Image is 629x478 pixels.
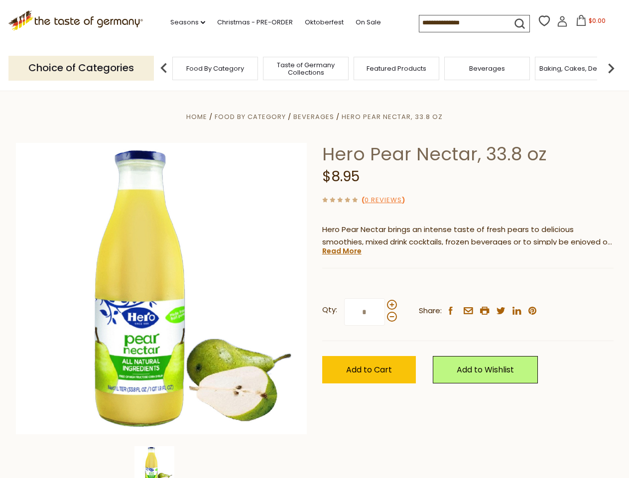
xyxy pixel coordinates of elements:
[154,58,174,78] img: previous arrow
[322,143,614,165] h1: Hero Pear Nectar, 33.8 oz
[419,305,442,317] span: Share:
[469,65,505,72] a: Beverages
[539,65,617,72] a: Baking, Cakes, Desserts
[356,17,381,28] a: On Sale
[186,65,244,72] a: Food By Category
[322,167,360,186] span: $8.95
[322,224,614,248] p: Hero Pear Nectar brings an intense taste of fresh pears to delicious smoothies, mixed drink cockt...
[170,17,205,28] a: Seasons
[322,246,362,256] a: Read More
[589,16,606,25] span: $0.00
[367,65,426,72] a: Featured Products
[16,143,307,434] img: Hero Pear Nectar, 33.8 oz
[186,112,207,121] a: Home
[217,17,293,28] a: Christmas - PRE-ORDER
[342,112,443,121] a: Hero Pear Nectar, 33.8 oz
[8,56,154,80] p: Choice of Categories
[362,195,405,205] span: ( )
[215,112,286,121] a: Food By Category
[266,61,346,76] a: Taste of Germany Collections
[322,304,337,316] strong: Qty:
[322,356,416,383] button: Add to Cart
[365,195,402,206] a: 0 Reviews
[293,112,334,121] a: Beverages
[433,356,538,383] a: Add to Wishlist
[346,364,392,375] span: Add to Cart
[344,298,385,326] input: Qty:
[305,17,344,28] a: Oktoberfest
[601,58,621,78] img: next arrow
[570,15,612,30] button: $0.00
